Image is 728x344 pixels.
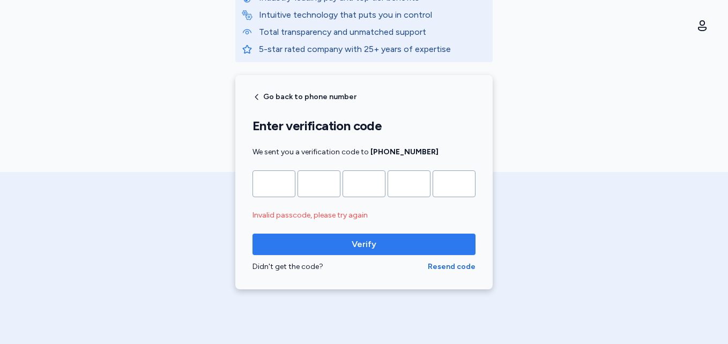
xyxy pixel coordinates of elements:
p: Intuitive technology that puts you in control [259,9,486,21]
p: Total transparency and unmatched support [259,26,486,39]
input: Please enter OTP character 2 [298,170,340,197]
p: 5-star rated company with 25+ years of expertise [259,43,486,56]
h1: Enter verification code [252,118,476,134]
button: Go back to phone number [252,93,356,101]
input: Please enter OTP character 3 [343,170,385,197]
input: Please enter OTP character 4 [388,170,430,197]
input: Please enter OTP character 5 [433,170,476,197]
span: Verify [352,238,376,251]
strong: [PHONE_NUMBER] [370,147,439,156]
span: Go back to phone number [263,93,356,101]
input: Please enter OTP character 1 [252,170,295,197]
div: Didn't get the code? [252,261,428,272]
button: Verify [252,234,476,255]
span: We sent you a verification code to [252,147,439,156]
button: Resend code [428,261,476,272]
div: Invalid passcode, please try again [252,210,476,221]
